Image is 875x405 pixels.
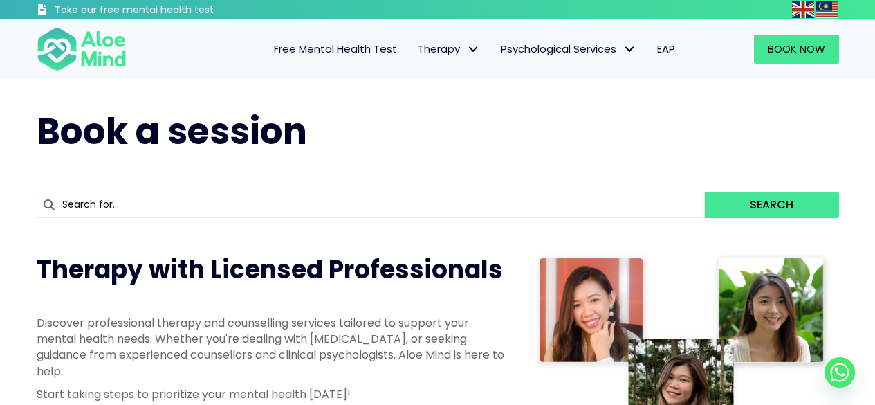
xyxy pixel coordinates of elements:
[825,357,855,388] a: Whatsapp
[37,192,706,218] input: Search for...
[37,252,503,287] span: Therapy with Licensed Professionals
[792,1,816,17] a: English
[37,315,507,379] p: Discover professional therapy and counselling services tailored to support your mental health nee...
[55,3,288,17] h3: Take our free mental health test
[816,1,838,18] img: ms
[463,39,483,60] span: Therapy: submenu
[274,42,397,56] span: Free Mental Health Test
[501,42,636,56] span: Psychological Services
[37,26,127,72] img: Aloe mind Logo
[620,39,640,60] span: Psychological Services: submenu
[37,3,288,19] a: Take our free mental health test
[754,35,839,64] a: Book Now
[407,35,490,64] a: TherapyTherapy: submenu
[145,35,685,64] nav: Menu
[37,386,507,402] p: Start taking steps to prioritize your mental health [DATE]!
[264,35,407,64] a: Free Mental Health Test
[490,35,647,64] a: Psychological ServicesPsychological Services: submenu
[37,106,307,156] span: Book a session
[816,1,839,17] a: Malay
[705,192,838,218] button: Search
[418,42,480,56] span: Therapy
[657,42,675,56] span: EAP
[647,35,685,64] a: EAP
[792,1,814,18] img: en
[768,42,825,56] span: Book Now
